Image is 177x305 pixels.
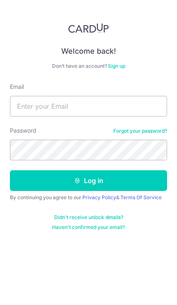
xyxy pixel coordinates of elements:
[68,23,109,33] img: CardUp Logo
[10,63,167,69] div: Don’t have an account?
[10,83,24,91] label: Email
[120,194,162,200] a: Terms Of Service
[82,194,116,200] a: Privacy Policy
[54,214,123,221] a: Didn't receive unlock details?
[10,126,36,135] label: Password
[10,96,167,117] input: Enter your Email
[52,224,125,231] a: Haven't confirmed your email?
[113,128,167,134] a: Forgot your password?
[108,63,125,69] a: Sign up
[10,194,167,201] div: By continuing you agree to our &
[10,46,167,56] h4: Welcome back!
[10,170,167,191] button: Log in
